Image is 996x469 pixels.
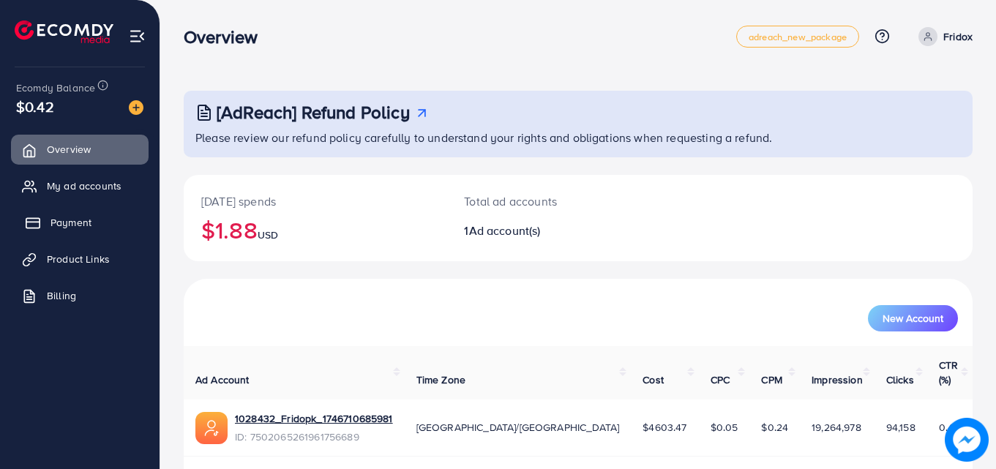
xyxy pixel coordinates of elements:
p: [DATE] spends [201,192,429,210]
span: My ad accounts [47,179,121,193]
span: 19,264,978 [812,420,861,435]
span: 94,158 [886,420,916,435]
span: $0.42 [16,96,54,117]
span: Product Links [47,252,110,266]
span: Ad Account [195,372,250,387]
span: $0.05 [711,420,738,435]
span: Payment [50,215,91,230]
span: CTR (%) [939,358,958,387]
span: [GEOGRAPHIC_DATA]/[GEOGRAPHIC_DATA] [416,420,620,435]
button: New Account [868,305,958,331]
a: Fridox [913,27,973,46]
h2: 1 [464,224,626,238]
span: Cost [643,372,664,387]
a: Payment [11,208,149,237]
span: Time Zone [416,372,465,387]
span: Impression [812,372,863,387]
p: Total ad accounts [464,192,626,210]
span: Clicks [886,372,914,387]
img: ic-ads-acc.e4c84228.svg [195,412,228,444]
p: Fridox [943,28,973,45]
span: CPC [711,372,730,387]
a: Billing [11,281,149,310]
span: ID: 7502065261961756689 [235,429,393,444]
a: 1028432_Fridopk_1746710685981 [235,411,393,426]
span: Ecomdy Balance [16,80,95,95]
p: Please review our refund policy carefully to understand your rights and obligations when requesti... [195,129,964,146]
h2: $1.88 [201,216,429,244]
a: Overview [11,135,149,164]
a: My ad accounts [11,171,149,200]
span: adreach_new_package [749,32,847,42]
h3: [AdReach] Refund Policy [217,102,410,123]
img: image [945,418,989,462]
span: Billing [47,288,76,303]
span: USD [258,228,278,242]
span: CPM [761,372,782,387]
span: Ad account(s) [469,222,541,239]
img: image [129,100,143,115]
span: New Account [883,313,943,323]
span: Overview [47,142,91,157]
img: menu [129,28,146,45]
a: Product Links [11,244,149,274]
span: $4603.47 [643,420,686,435]
h3: Overview [184,26,269,48]
a: adreach_new_package [736,26,859,48]
img: logo [15,20,113,43]
span: 0.49 [939,420,960,435]
span: $0.24 [761,420,788,435]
